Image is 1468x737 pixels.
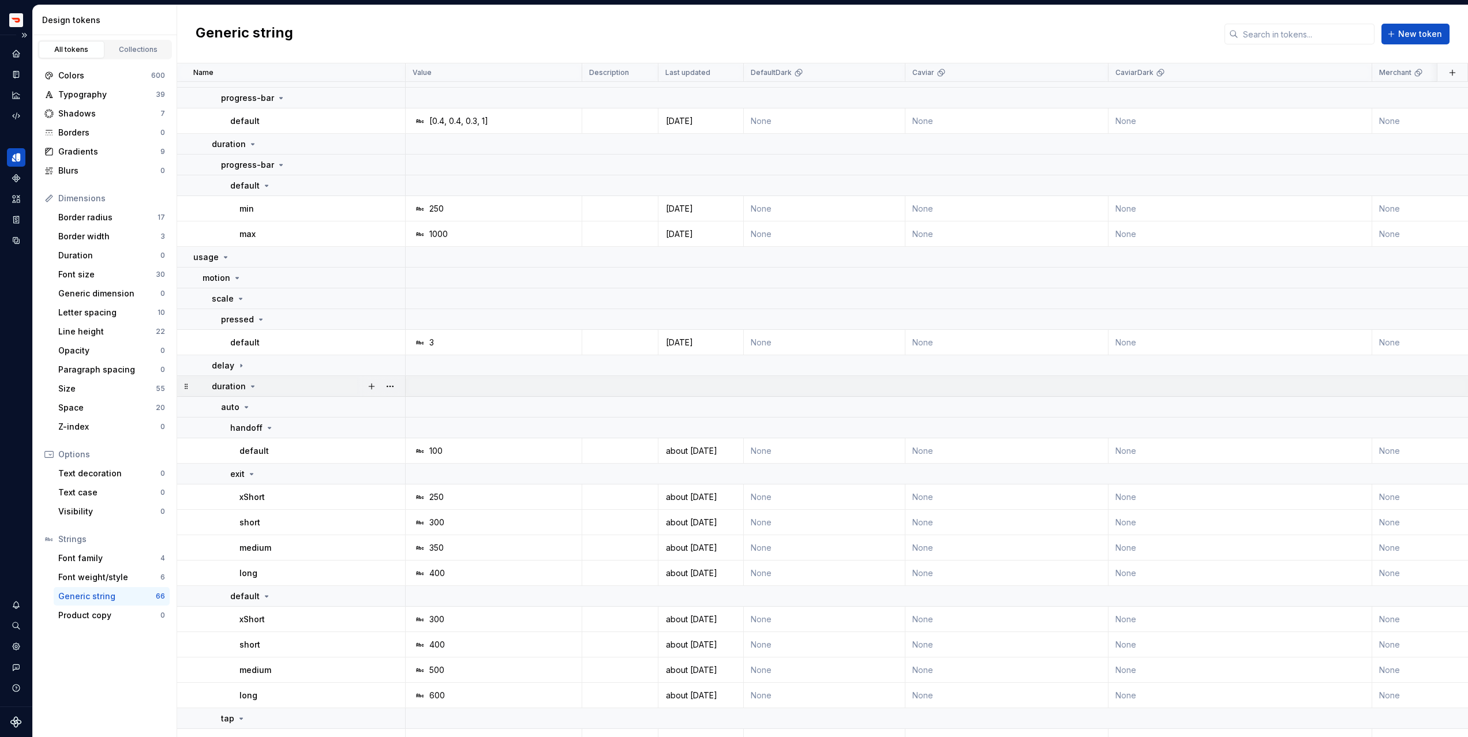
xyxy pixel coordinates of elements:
[54,606,170,625] a: Product copy0
[230,115,260,127] p: default
[156,592,165,601] div: 66
[7,637,25,656] div: Settings
[156,90,165,99] div: 39
[58,127,160,138] div: Borders
[16,27,32,43] button: Expand sidebar
[905,108,1109,134] td: None
[239,203,254,215] p: min
[659,614,743,625] div: about [DATE]
[158,308,165,317] div: 10
[1238,24,1375,44] input: Search in tokens...
[239,639,260,650] p: short
[156,384,165,393] div: 55
[7,169,25,187] div: Components
[7,190,25,208] div: Assets
[58,449,165,460] div: Options
[58,231,160,242] div: Border width
[905,221,1109,247] td: None
[58,364,160,375] div: Paragraph spacing
[193,68,214,77] p: Name
[239,517,260,528] p: short
[212,360,234,371] p: delay
[54,360,170,379] a: Paragraph spacing0
[54,549,170,567] a: Font family4
[54,227,170,246] a: Border width3
[58,571,160,583] div: Font weight/style
[429,517,444,528] div: 300
[58,506,160,517] div: Visibility
[429,203,444,215] div: 250
[429,337,434,348] div: 3
[230,591,260,602] p: default
[54,418,170,436] a: Z-index0
[429,664,444,676] div: 500
[659,203,743,215] div: [DATE]
[160,346,165,355] div: 0
[744,330,905,355] td: None
[744,438,905,464] td: None
[659,542,743,554] div: about [DATE]
[1109,683,1372,708] td: None
[239,664,271,676] p: medium
[230,180,260,191] p: default
[58,326,156,337] div: Line height
[1398,28,1442,40] span: New token
[58,487,160,498] div: Text case
[744,561,905,586] td: None
[659,567,743,579] div: about [DATE]
[429,445,443,457] div: 100
[40,142,170,161] a: Gradients9
[160,469,165,478] div: 0
[40,123,170,142] a: Borders0
[429,690,445,701] div: 600
[9,13,23,27] img: bd52d190-91a7-4889-9e90-eccda45865b1.png
[429,228,448,240] div: 1000
[1109,657,1372,683] td: None
[221,713,234,724] p: tap
[239,690,257,701] p: long
[212,293,234,304] p: scale
[659,115,743,127] div: [DATE]
[744,657,905,683] td: None
[40,161,170,180] a: Blurs0
[1109,632,1372,657] td: None
[1109,196,1372,221] td: None
[160,289,165,298] div: 0
[54,265,170,284] a: Font size30
[54,341,170,360] a: Opacity0
[744,632,905,657] td: None
[905,510,1109,535] td: None
[10,716,22,728] a: Supernova Logo
[1109,607,1372,632] td: None
[1109,108,1372,134] td: None
[54,208,170,227] a: Border radius17
[160,147,165,156] div: 9
[1109,438,1372,464] td: None
[160,232,165,241] div: 3
[7,44,25,63] a: Home
[905,683,1109,708] td: None
[58,307,158,318] div: Letter spacing
[7,616,25,635] button: Search ⌘K
[212,138,246,150] p: duration
[429,639,445,650] div: 400
[1381,24,1450,44] button: New token
[160,573,165,582] div: 6
[429,567,445,579] div: 400
[744,196,905,221] td: None
[7,596,25,614] button: Notifications
[221,314,254,325] p: pressed
[429,115,488,127] div: [0.4, 0.4, 0.3, 1]
[58,591,156,602] div: Generic string
[54,284,170,303] a: Generic dimension0
[160,488,165,497] div: 0
[659,491,743,503] div: about [DATE]
[413,68,432,77] p: Value
[230,422,263,434] p: handoff
[221,159,274,171] p: progress-bar
[54,483,170,502] a: Text case0
[54,398,170,417] a: Space20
